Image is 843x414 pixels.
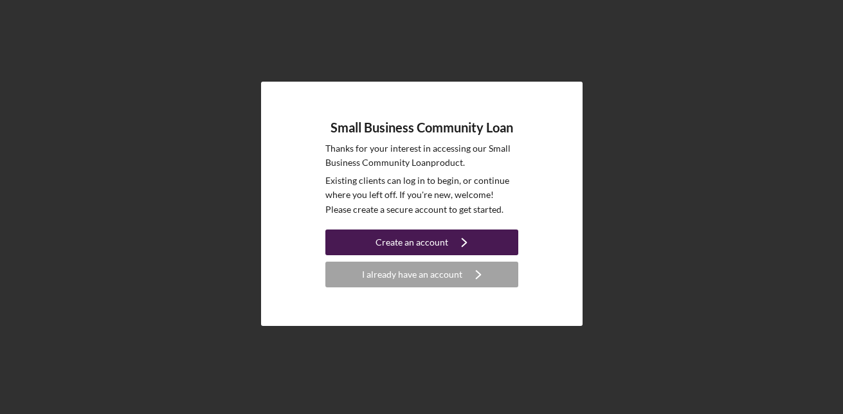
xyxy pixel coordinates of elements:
[325,262,518,287] button: I already have an account
[325,230,518,255] button: Create an account
[376,230,448,255] div: Create an account
[325,141,518,170] p: Thanks for your interest in accessing our Small Business Community Loan product.
[325,174,518,217] p: Existing clients can log in to begin, or continue where you left off. If you're new, welcome! Ple...
[325,230,518,258] a: Create an account
[362,262,462,287] div: I already have an account
[331,120,513,135] h4: Small Business Community Loan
